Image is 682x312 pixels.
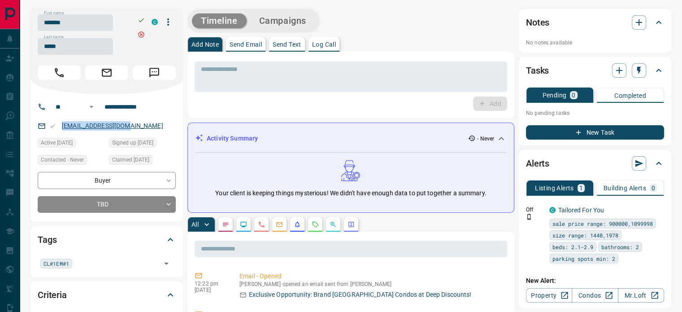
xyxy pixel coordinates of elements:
p: Send Email [230,41,262,48]
span: beds: 2.1-2.9 [552,242,593,251]
button: New Task [526,125,664,140]
p: Email - Opened [239,272,504,281]
div: Activity Summary- Never [195,130,507,147]
div: Thu Dec 28 2023 [109,155,176,167]
p: All [191,221,199,228]
h2: Criteria [38,288,67,302]
button: Timeline [192,13,247,28]
svg: Calls [258,221,265,228]
div: Buyer [38,172,176,189]
div: condos.ca [549,207,556,213]
svg: Email Valid [49,123,56,129]
span: Signed up [DATE] [112,138,153,147]
button: Campaigns [250,13,315,28]
p: Building Alerts [604,185,646,191]
p: Your client is keeping things mysterious! We didn't have enough data to put together a summary. [215,189,486,198]
p: Off [526,206,544,214]
p: Activity Summary [207,134,258,143]
p: Listing Alerts [535,185,574,191]
span: parking spots min: 2 [552,254,615,263]
svg: Emails [276,221,283,228]
button: Open [86,101,97,112]
span: size range: 1440,1978 [552,231,618,240]
svg: Requests [312,221,319,228]
span: bathrooms: 2 [601,242,639,251]
a: Mr.Loft [618,288,664,303]
span: Contacted - Never [41,155,84,164]
span: Claimed [DATE] [112,155,149,164]
div: Tasks [526,60,664,81]
div: Thu Dec 28 2023 [109,138,176,150]
h2: Tasks [526,63,549,78]
p: 12:22 pm [195,281,226,287]
div: Tags [38,229,176,250]
p: Log Call [312,41,336,48]
div: Alerts [526,153,664,174]
div: condos.ca [152,19,158,25]
button: Open [160,257,173,270]
svg: Opportunities [330,221,337,228]
p: No pending tasks [526,106,664,120]
span: CL#1EM#1 [43,259,69,268]
p: Pending [542,92,566,98]
a: Condos [572,288,618,303]
svg: Notes [222,221,229,228]
div: Thu Mar 07 2024 [38,138,104,150]
span: Active [DATE] [41,138,73,147]
p: Exclusive Opportunity: Brand [GEOGRAPHIC_DATA] Condos at Deep Discounts! [249,290,471,299]
p: 0 [652,185,655,191]
label: Last name [44,34,64,40]
p: [PERSON_NAME] opened an email sent from [PERSON_NAME] [239,281,504,287]
p: [DATE] [195,287,226,293]
svg: Push Notification Only [526,214,532,220]
p: No notes available [526,39,664,47]
h2: Alerts [526,156,549,171]
span: Message [133,66,176,80]
span: sale price range: 900000,1099998 [552,219,653,228]
h2: Notes [526,15,549,30]
p: Send Text [273,41,301,48]
h2: Tags [38,233,56,247]
p: Completed [614,92,646,99]
span: Email [85,66,128,80]
svg: Lead Browsing Activity [240,221,247,228]
p: 1 [579,185,583,191]
p: New Alert: [526,276,664,286]
p: Add Note [191,41,219,48]
div: Criteria [38,284,176,306]
div: Notes [526,12,664,33]
a: Property [526,288,572,303]
p: 0 [572,92,575,98]
p: - Never [477,135,494,143]
a: Tailored For You [558,207,604,214]
div: TBD [38,196,176,213]
span: Call [38,66,81,80]
label: First name [44,10,64,16]
svg: Listing Alerts [294,221,301,228]
svg: Agent Actions [348,221,355,228]
a: [EMAIL_ADDRESS][DOMAIN_NAME] [62,122,163,129]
